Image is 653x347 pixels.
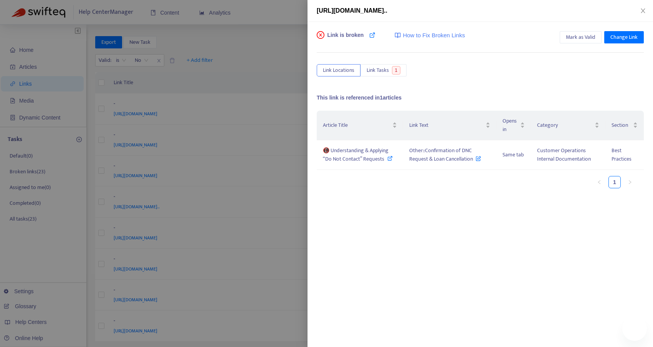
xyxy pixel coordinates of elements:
[605,111,644,140] th: Section
[624,176,636,188] button: right
[367,66,389,75] span: Link Tasks
[323,66,354,75] span: Link Locations
[537,121,593,130] span: Category
[392,66,401,75] span: 1
[317,111,403,140] th: Article Title
[317,64,360,76] button: Link Locations
[612,121,632,130] span: Section
[640,8,646,14] span: close
[403,31,465,40] span: How to Fix Broken Links
[496,111,531,140] th: Opens in
[409,121,484,130] span: Link Text
[612,146,632,163] span: Best Practices
[624,176,636,188] li: Next Page
[608,176,621,188] li: 1
[566,33,595,42] span: Mark as Valid
[317,7,387,14] span: [URL][DOMAIN_NAME]..
[593,176,605,188] li: Previous Page
[628,180,632,184] span: right
[317,95,402,101] span: This link is referenced in 1 articles
[403,111,496,140] th: Link Text
[323,146,388,163] span: 📵 Understanding & Applying “Do Not Contact” Requests
[638,7,648,15] button: Close
[622,316,647,341] iframe: Button to launch messaging window
[317,31,324,39] span: close-circle
[323,121,391,130] span: Article Title
[610,33,638,42] span: Change Link
[395,31,465,40] a: How to Fix Broken Links
[395,32,401,38] img: image-link
[531,111,605,140] th: Category
[604,31,644,43] button: Change Link
[503,117,519,134] span: Opens in
[537,146,591,163] span: Customer Operations Internal Documentation
[560,31,602,43] button: Mark as Valid
[327,31,364,46] span: Link is broken
[593,176,605,188] button: left
[360,64,407,76] button: Link Tasks1
[609,176,620,188] a: 1
[503,150,524,159] span: Same tab
[409,146,481,163] span: Other::Confirmation of DNC Request & Loan Cancellation
[597,180,602,184] span: left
